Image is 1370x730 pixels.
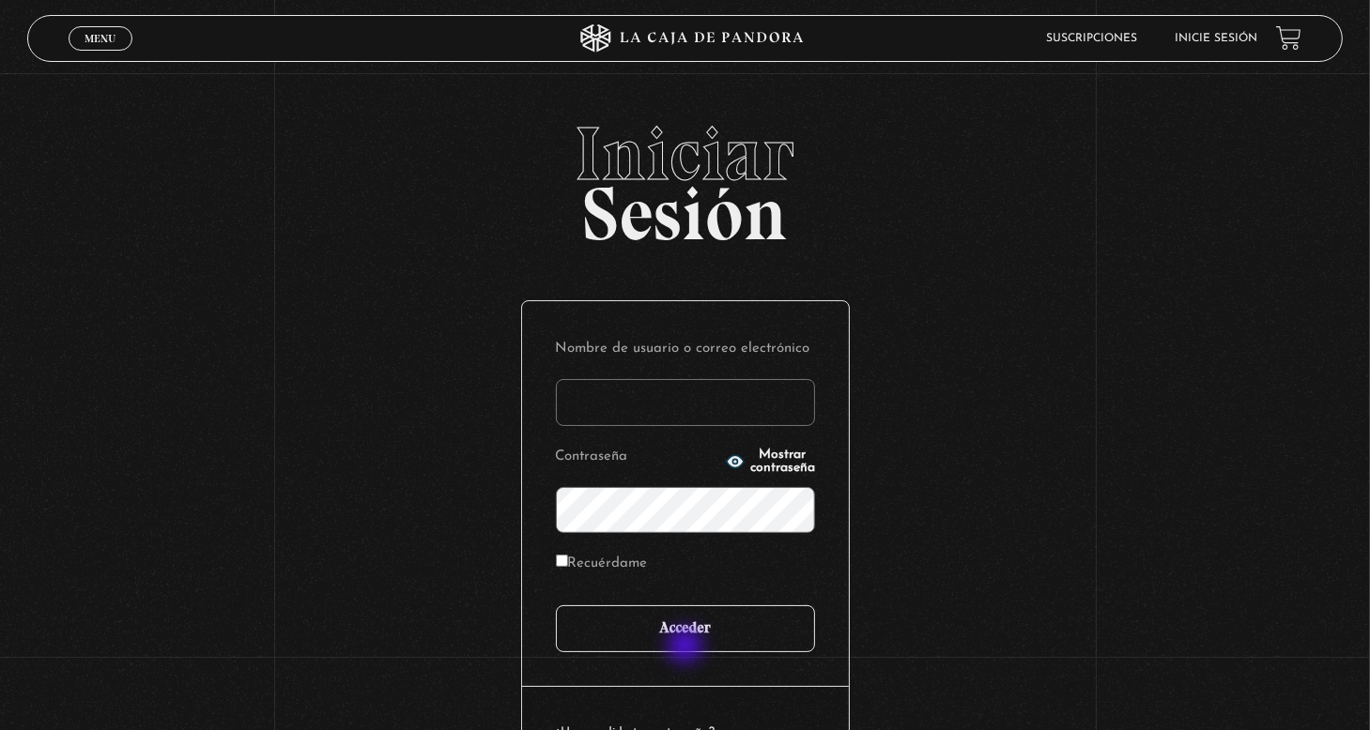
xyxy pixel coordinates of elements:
span: Iniciar [27,116,1343,191]
h2: Sesión [27,116,1343,236]
input: Acceder [556,605,815,652]
a: Suscripciones [1046,33,1137,44]
label: Nombre de usuario o correo electrónico [556,335,815,364]
span: Cerrar [79,48,123,61]
span: Menu [85,33,115,44]
a: View your shopping cart [1276,25,1301,51]
button: Mostrar contraseña [726,449,815,475]
a: Inicie sesión [1175,33,1257,44]
input: Recuérdame [556,555,568,567]
label: Contraseña [556,443,720,472]
span: Mostrar contraseña [750,449,815,475]
label: Recuérdame [556,550,648,579]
